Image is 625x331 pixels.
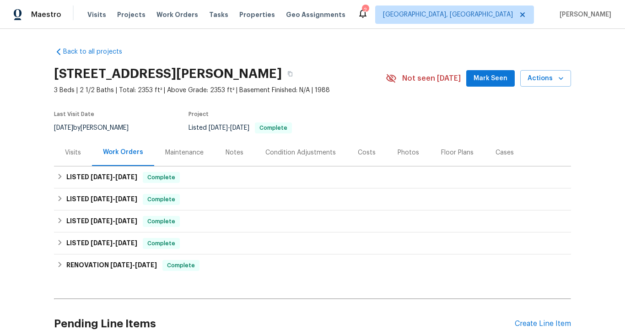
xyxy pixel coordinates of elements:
div: LISTED [DATE]-[DATE]Complete [54,166,571,188]
span: Listed [189,125,292,131]
button: Actions [520,70,571,87]
span: [DATE] [230,125,249,131]
span: Complete [163,261,199,270]
span: - [91,196,137,202]
span: [DATE] [110,262,132,268]
span: - [110,262,157,268]
span: [DATE] [115,174,137,180]
span: Complete [256,125,291,131]
h6: LISTED [66,216,137,227]
span: [DATE] [91,196,113,202]
span: Maestro [31,10,61,19]
span: - [91,174,137,180]
span: Work Orders [156,10,198,19]
span: Not seen [DATE] [402,74,461,83]
div: Visits [65,148,81,157]
div: Condition Adjustments [265,148,336,157]
div: Cases [496,148,514,157]
span: [DATE] [135,262,157,268]
div: RENOVATION [DATE]-[DATE]Complete [54,254,571,276]
span: 3 Beds | 2 1/2 Baths | Total: 2353 ft² | Above Grade: 2353 ft² | Basement Finished: N/A | 1988 [54,86,386,95]
span: [DATE] [115,196,137,202]
span: Mark Seen [474,73,507,84]
span: - [91,218,137,224]
span: Last Visit Date [54,111,94,117]
span: [DATE] [115,218,137,224]
span: [DATE] [54,125,73,131]
span: - [91,240,137,246]
span: [DATE] [115,240,137,246]
div: Create Line Item [515,320,571,328]
span: Complete [144,239,179,248]
span: [DATE] [91,174,113,180]
span: [DATE] [209,125,228,131]
h6: LISTED [66,172,137,183]
span: Complete [144,195,179,204]
div: Floor Plans [441,148,474,157]
div: Work Orders [103,148,143,157]
h6: LISTED [66,194,137,205]
a: Back to all projects [54,47,142,56]
div: LISTED [DATE]-[DATE]Complete [54,210,571,232]
button: Mark Seen [466,70,515,87]
span: Complete [144,217,179,226]
h2: [STREET_ADDRESS][PERSON_NAME] [54,69,282,78]
span: Properties [239,10,275,19]
span: Project [189,111,209,117]
h6: LISTED [66,238,137,249]
span: Tasks [209,11,228,18]
span: - [209,125,249,131]
div: 2 [362,6,368,15]
span: Complete [144,173,179,182]
span: [GEOGRAPHIC_DATA], [GEOGRAPHIC_DATA] [383,10,513,19]
div: LISTED [DATE]-[DATE]Complete [54,232,571,254]
span: Geo Assignments [286,10,345,19]
div: Costs [358,148,376,157]
button: Copy Address [282,66,298,82]
div: LISTED [DATE]-[DATE]Complete [54,188,571,210]
div: Photos [398,148,419,157]
span: Visits [87,10,106,19]
span: [DATE] [91,240,113,246]
span: Actions [528,73,564,84]
span: [DATE] [91,218,113,224]
div: Notes [226,148,243,157]
h6: RENOVATION [66,260,157,271]
div: Maintenance [165,148,204,157]
div: by [PERSON_NAME] [54,122,140,133]
span: [PERSON_NAME] [556,10,611,19]
span: Projects [117,10,145,19]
